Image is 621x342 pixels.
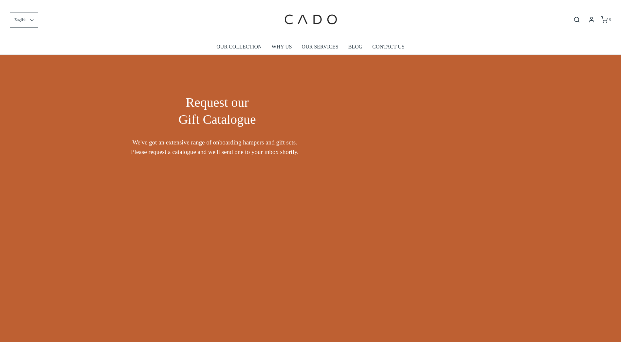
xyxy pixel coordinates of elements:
a: WHY US [272,39,292,54]
span: Request our Gift Catalogue [178,95,256,127]
button: Open search bar [571,16,583,23]
iframe: Form 0 [316,99,497,304]
span: 0 [609,17,611,22]
a: CONTACT US [372,39,404,54]
img: cadogifting [283,5,338,34]
a: 0 [600,16,611,23]
a: OUR COLLECTION [216,39,262,54]
a: BLOG [348,39,363,54]
span: English [14,17,27,23]
span: We've got an extensive range of onboarding hampers and gift sets. Please request a catalogue and ... [124,138,306,157]
button: English [10,12,38,28]
a: OUR SERVICES [302,39,338,54]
